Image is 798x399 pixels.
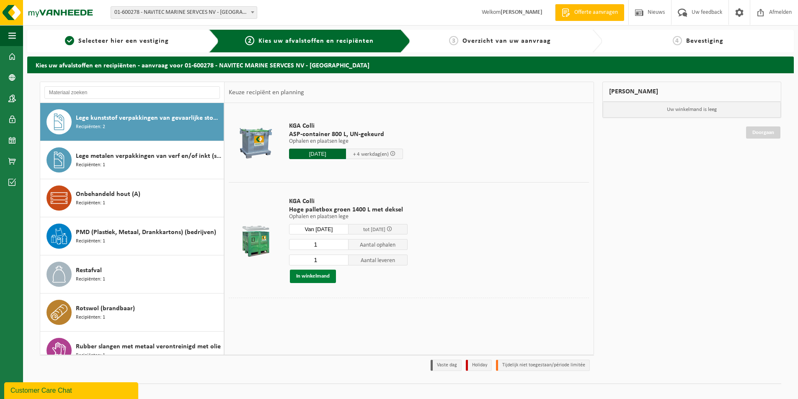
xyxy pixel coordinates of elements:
[111,6,257,19] span: 01-600278 - NAVITEC MARINE SERVCES NV - ANTWERPEN
[40,332,224,370] button: Rubber slangen met metaal verontreinigd met olie Recipiënten: 1
[686,38,723,44] span: Bevestiging
[289,214,408,220] p: Ophalen en plaatsen lege
[349,255,408,265] span: Aantal leveren
[76,237,105,245] span: Recipiënten: 1
[289,130,403,139] span: ASP-container 800 L, UN-gekeurd
[290,270,336,283] button: In winkelmand
[258,38,374,44] span: Kies uw afvalstoffen en recipiënten
[349,239,408,250] span: Aantal ophalen
[431,360,462,371] li: Vaste dag
[462,38,551,44] span: Overzicht van uw aanvraag
[76,314,105,322] span: Recipiënten: 1
[289,206,408,214] span: Hoge palletbox groen 1400 L met deksel
[76,352,105,360] span: Recipiënten: 1
[76,113,222,123] span: Lege kunststof verpakkingen van gevaarlijke stoffen
[40,103,224,141] button: Lege kunststof verpakkingen van gevaarlijke stoffen Recipiënten: 2
[76,161,105,169] span: Recipiënten: 1
[555,4,624,21] a: Offerte aanvragen
[363,227,385,232] span: tot [DATE]
[27,57,794,73] h2: Kies uw afvalstoffen en recipiënten - aanvraag voor 01-600278 - NAVITEC MARINE SERVCES NV - [GEOG...
[4,381,140,399] iframe: chat widget
[289,224,349,234] input: Selecteer datum
[78,38,169,44] span: Selecteer hier een vestiging
[496,360,590,371] li: Tijdelijk niet toegestaan/période limitée
[289,149,346,159] input: Selecteer datum
[225,82,308,103] div: Keuze recipiënt en planning
[44,86,220,99] input: Materiaal zoeken
[289,139,403,144] p: Ophalen en plaatsen lege
[40,141,224,179] button: Lege metalen verpakkingen van verf en/of inkt (schraapschoon) Recipiënten: 1
[449,36,458,45] span: 3
[603,102,781,118] p: Uw winkelmand is leeg
[76,199,105,207] span: Recipiënten: 1
[76,304,135,314] span: Rotswol (brandbaar)
[572,8,620,17] span: Offerte aanvragen
[602,82,782,102] div: [PERSON_NAME]
[673,36,682,45] span: 4
[289,122,403,130] span: KGA Colli
[76,275,105,283] span: Recipiënten: 1
[40,255,224,293] button: Restafval Recipiënten: 1
[76,227,216,237] span: PMD (Plastiek, Metaal, Drankkartons) (bedrijven)
[245,36,254,45] span: 2
[501,9,542,15] strong: [PERSON_NAME]
[76,123,105,131] span: Recipiënten: 2
[76,151,222,161] span: Lege metalen verpakkingen van verf en/of inkt (schraapschoon)
[65,36,74,45] span: 1
[746,126,780,139] a: Doorgaan
[466,360,492,371] li: Holiday
[76,342,221,352] span: Rubber slangen met metaal verontreinigd met olie
[76,265,102,275] span: Restafval
[40,179,224,217] button: Onbehandeld hout (A) Recipiënten: 1
[40,293,224,332] button: Rotswol (brandbaar) Recipiënten: 1
[289,197,408,206] span: KGA Colli
[353,152,389,157] span: + 4 werkdag(en)
[76,189,140,199] span: Onbehandeld hout (A)
[31,36,202,46] a: 1Selecteer hier een vestiging
[40,217,224,255] button: PMD (Plastiek, Metaal, Drankkartons) (bedrijven) Recipiënten: 1
[111,7,257,18] span: 01-600278 - NAVITEC MARINE SERVCES NV - ANTWERPEN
